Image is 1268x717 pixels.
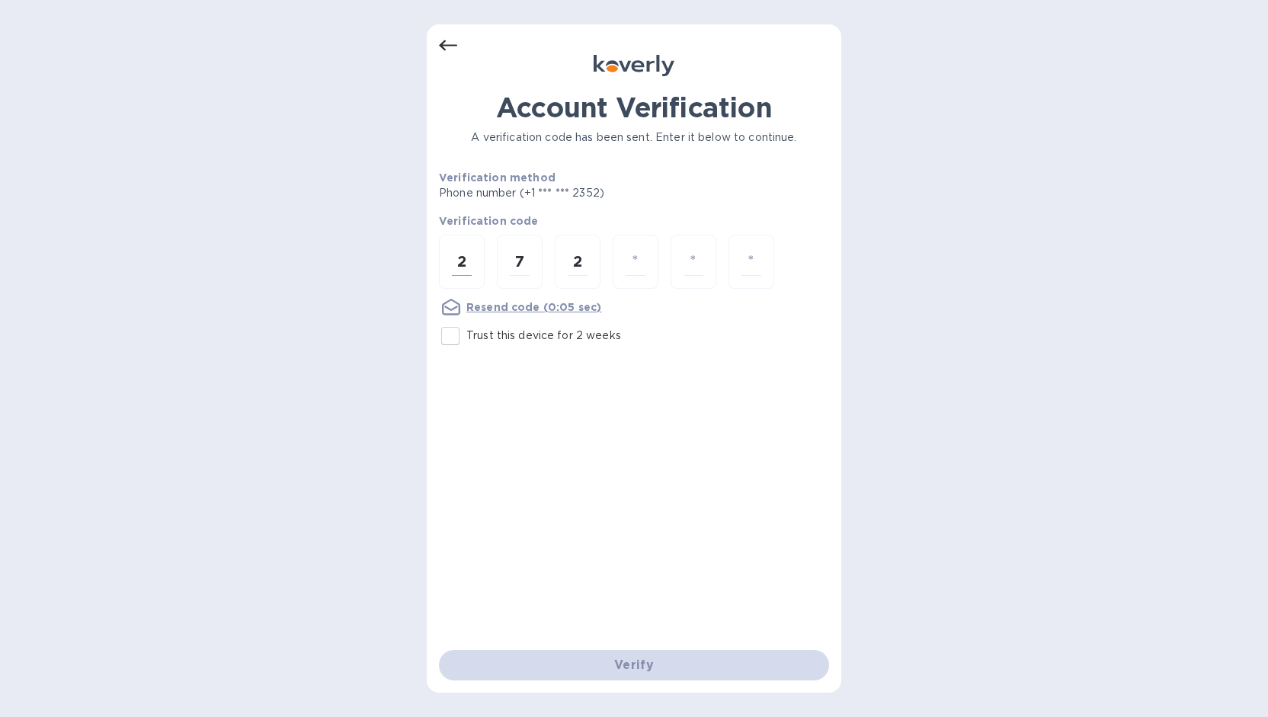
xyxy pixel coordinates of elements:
[439,91,829,123] h1: Account Verification
[439,171,556,184] b: Verification method
[439,213,829,229] p: Verification code
[466,301,601,313] u: Resend code (0:05 sec)
[439,130,829,146] p: A verification code has been sent. Enter it below to continue.
[439,185,721,201] p: Phone number (+1 *** *** 2352)
[466,328,621,344] p: Trust this device for 2 weeks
